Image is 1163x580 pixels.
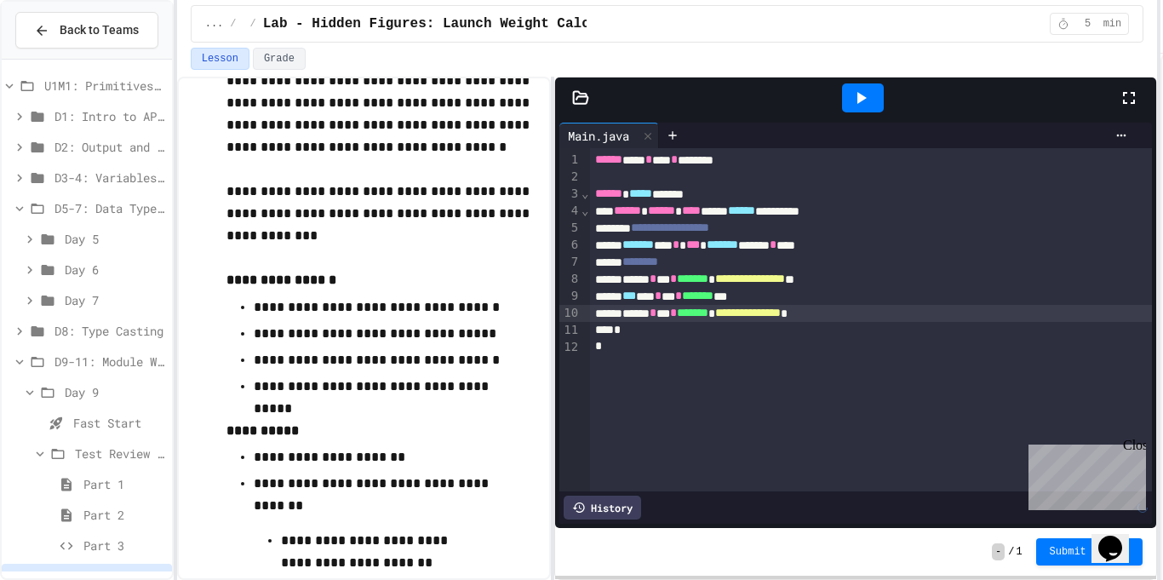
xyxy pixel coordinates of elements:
span: Back to Teams [60,21,139,39]
span: / [1008,545,1014,559]
span: D5-7: Data Types and Number Calculations [54,199,165,217]
span: D9-11: Module Wrap Up [54,353,165,370]
span: Fold line [581,204,589,217]
div: History [564,496,641,520]
iframe: chat widget [1022,438,1146,510]
span: U1M1: Primitives, Variables, Basic I/O [44,77,165,95]
span: D1: Intro to APCSA [54,107,165,125]
span: Day 6 [65,261,165,279]
span: Day 9 [65,383,165,401]
span: min [1103,17,1122,31]
div: 3 [559,186,581,203]
div: 5 [559,220,581,237]
span: Fold line [581,187,589,200]
span: D2: Output and Compiling Code [54,138,165,156]
button: Back to Teams [15,12,158,49]
button: Grade [253,48,306,70]
span: Fast Start [73,414,165,432]
div: Chat with us now!Close [7,7,117,108]
span: Lab - Hidden Figures: Launch Weight Calculator [263,14,639,34]
div: 7 [559,254,581,271]
div: 8 [559,271,581,288]
span: Submit Answer [1050,545,1130,559]
div: Main.java [559,127,638,145]
span: / [250,17,256,31]
span: / [230,17,236,31]
span: 1 [1016,545,1022,559]
span: Part 2 [83,506,165,524]
div: 6 [559,237,581,254]
div: 4 [559,203,581,220]
div: 9 [559,288,581,305]
iframe: chat widget [1091,512,1146,563]
div: 12 [559,339,581,356]
span: Test Review (35 mins) [75,445,165,462]
span: 5 [1074,17,1102,31]
span: D3-4: Variables and Input [54,169,165,187]
span: Day 7 [65,291,165,309]
div: Main.java [559,123,659,148]
div: 10 [559,305,581,322]
span: Part 3 [83,537,165,554]
div: 11 [559,322,581,339]
div: 2 [559,169,581,186]
span: - [992,543,1005,560]
button: Lesson [191,48,249,70]
div: 1 [559,152,581,169]
span: Part 1 [83,475,165,493]
span: D8: Type Casting [54,322,165,340]
span: ... [205,17,224,31]
button: Submit Answer [1036,538,1143,566]
span: Day 5 [65,230,165,248]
